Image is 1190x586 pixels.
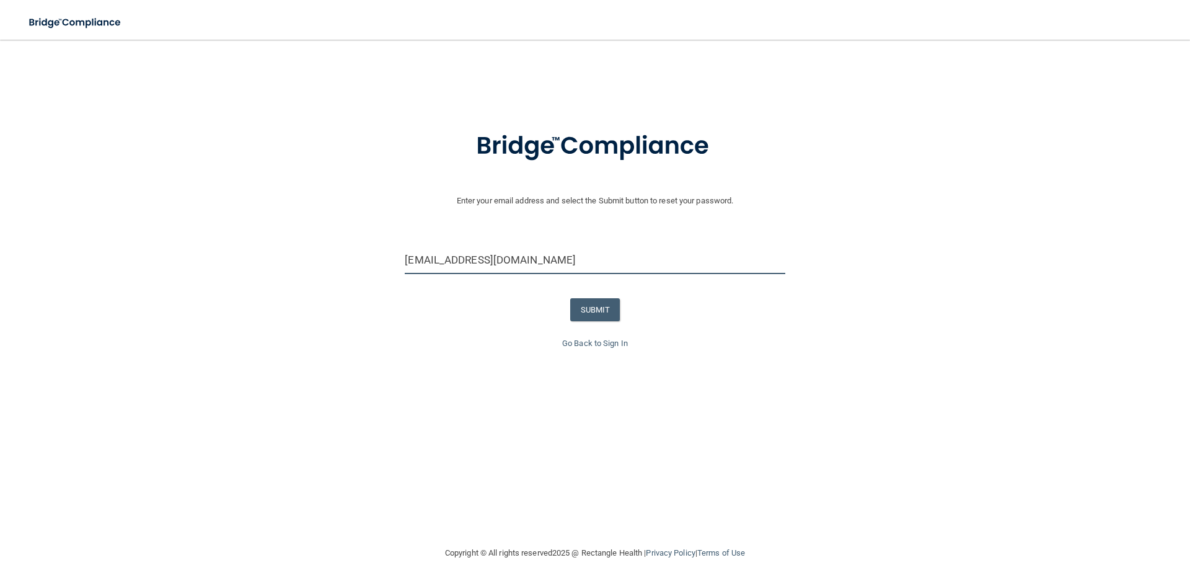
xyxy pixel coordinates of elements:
[19,10,133,35] img: bridge_compliance_login_screen.278c3ca4.svg
[405,246,785,274] input: Email
[451,114,739,179] img: bridge_compliance_login_screen.278c3ca4.svg
[570,298,620,321] button: SUBMIT
[369,533,821,573] div: Copyright © All rights reserved 2025 @ Rectangle Health | |
[562,339,628,348] a: Go Back to Sign In
[646,548,695,557] a: Privacy Policy
[976,498,1175,548] iframe: Drift Widget Chat Controller
[697,548,745,557] a: Terms of Use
